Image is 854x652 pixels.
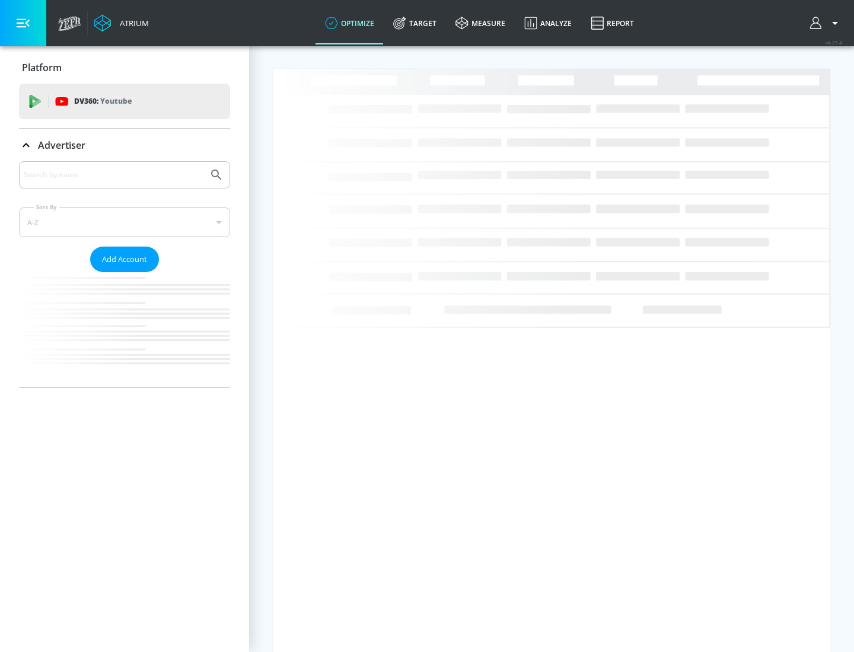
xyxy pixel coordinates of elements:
[384,2,446,44] a: Target
[316,2,384,44] a: optimize
[38,139,85,152] p: Advertiser
[19,161,230,387] div: Advertiser
[826,39,842,46] span: v 4.25.4
[446,2,515,44] a: measure
[19,84,230,119] div: DV360: Youtube
[94,14,149,32] a: Atrium
[74,95,132,108] p: DV360:
[19,129,230,162] div: Advertiser
[102,253,147,266] span: Add Account
[34,203,59,211] label: Sort By
[22,61,62,74] p: Platform
[115,18,149,28] div: Atrium
[19,272,230,387] nav: list of Advertiser
[581,2,643,44] a: Report
[100,95,132,107] p: Youtube
[515,2,581,44] a: Analyze
[19,51,230,84] div: Platform
[19,207,230,237] div: A-Z
[24,167,203,183] input: Search by name
[90,247,159,272] button: Add Account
